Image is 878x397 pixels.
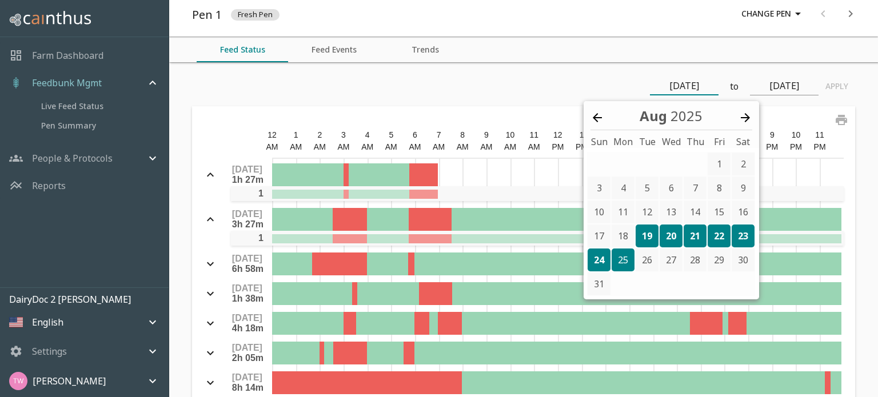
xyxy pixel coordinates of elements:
[684,200,707,223] div: Choose Thursday, August 14th, 2025
[232,175,264,185] span: 1h 27m
[192,7,222,23] h5: Pen 1
[314,142,326,151] span: AM
[232,343,262,352] span: [DATE]
[232,254,262,263] span: [DATE]
[528,142,540,151] span: AM
[671,106,703,126] div: 2025
[197,37,288,62] button: Feed Status
[612,224,634,247] div: Choose Monday, August 18th, 2025
[32,151,113,165] p: People & Protocols
[356,129,380,141] div: 4
[612,138,634,146] div: Mon
[814,142,826,151] span: PM
[450,129,474,141] div: 8
[784,129,808,141] div: 10
[708,177,731,199] div: Choose Friday, August 8th, 2025
[385,142,397,151] span: AM
[660,177,683,199] div: Choose Wednesday, August 6th, 2025
[684,138,707,146] div: Thu
[380,37,471,62] button: Trends
[660,200,683,223] div: Choose Wednesday, August 13th, 2025
[760,129,784,141] div: 9
[650,77,719,95] input: Start Date
[732,177,755,199] div: Choose Saturday, August 9th, 2025
[266,142,278,151] span: AM
[546,129,570,141] div: 12
[588,177,610,199] div: Choose Sunday, August 3rd, 2025
[612,248,634,271] div: Choose Monday, August 25th, 2025
[636,177,658,199] div: Choose Tuesday, August 5th, 2025
[732,138,755,146] div: Sat
[636,248,658,271] div: Choose Tuesday, August 26th, 2025
[730,79,739,93] p: to
[260,129,284,141] div: 12
[474,129,498,141] div: 9
[232,283,262,293] span: [DATE]
[32,344,67,358] p: Settings
[790,142,802,151] span: PM
[403,129,427,141] div: 6
[684,224,707,247] div: Choose Thursday, August 21st, 2025
[258,233,264,243] span: 1
[732,200,755,223] div: Choose Saturday, August 16th, 2025
[684,177,707,199] div: Choose Thursday, August 7th, 2025
[288,37,380,62] button: Feed Events
[231,9,280,21] span: Fresh Pen
[33,374,106,388] p: [PERSON_NAME]
[32,315,63,329] p: English
[290,142,302,151] span: AM
[660,224,683,247] div: Choose Wednesday, August 20th, 2025
[708,153,731,175] div: Choose Friday, August 1st, 2025
[808,129,832,141] div: 11
[427,129,451,141] div: 7
[588,272,610,295] div: Choose Sunday, August 31st, 2025
[232,219,264,229] span: 3h 27m
[588,248,610,271] div: Choose Sunday, August 24th, 2025
[32,76,102,90] p: Feedbunk Mgmt
[612,177,634,199] div: Choose Monday, August 4th, 2025
[232,209,262,219] span: [DATE]
[409,142,421,151] span: AM
[750,77,819,95] input: End Date
[504,142,516,151] span: AM
[587,152,755,296] div: month 2025-08
[232,372,262,382] span: [DATE]
[232,353,264,363] span: 2h 05m
[9,292,169,306] p: DairyDoc 2 [PERSON_NAME]
[32,179,66,193] a: Reports
[576,142,588,151] span: PM
[308,129,332,141] div: 2
[480,142,492,151] span: AM
[457,142,469,151] span: AM
[612,200,634,223] div: Choose Monday, August 11th, 2025
[232,165,262,174] span: [DATE]
[636,138,658,146] div: Tue
[41,119,159,132] span: Pen Summary
[828,106,855,134] button: print chart
[9,372,27,390] img: 2dc84e54abcaacbae2fd0c1569c539fa
[284,129,308,141] div: 1
[570,129,594,141] div: 1
[636,224,658,247] div: Choose Tuesday, August 19th, 2025
[732,248,755,271] div: Choose Saturday, August 30th, 2025
[660,138,683,146] div: Wed
[708,138,731,146] div: Fri
[232,294,264,303] span: 1h 38m
[732,153,755,175] div: Choose Saturday, August 2nd, 2025
[232,313,262,323] span: [DATE]
[32,49,103,62] a: Farm Dashboard
[232,323,264,333] span: 4h 18m
[588,224,610,247] div: Choose Sunday, August 17th, 2025
[332,129,356,141] div: 3
[684,248,707,271] div: Choose Thursday, August 28th, 2025
[232,264,264,274] span: 6h 58m
[588,138,610,146] div: Sun
[732,224,755,247] div: Choose Saturday, August 23rd, 2025
[708,248,731,271] div: Choose Friday, August 29th, 2025
[660,248,683,271] div: Choose Wednesday, August 27th, 2025
[361,142,373,151] span: AM
[522,129,546,141] div: 11
[232,383,264,392] span: 8h 14m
